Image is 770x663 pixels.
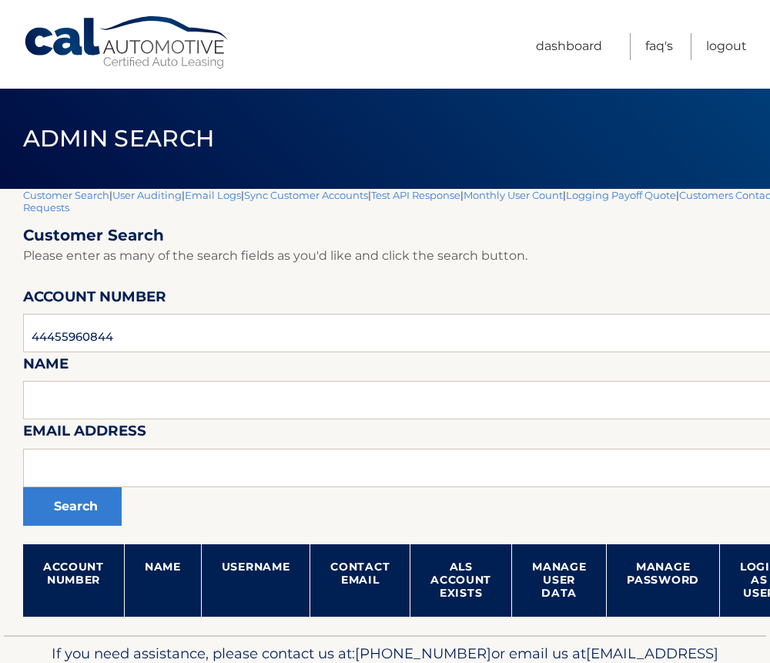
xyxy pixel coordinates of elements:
label: Name [23,352,69,381]
a: Test API Response [371,189,460,201]
th: ALS Account Exists [410,544,512,617]
span: [PHONE_NUMBER] [355,644,491,662]
th: Name [124,544,201,617]
th: Account Number [23,544,124,617]
th: Contact Email [310,544,410,617]
a: Logout [706,33,747,60]
a: Logging Payoff Quote [566,189,676,201]
th: Manage User Data [512,544,607,617]
a: FAQ's [645,33,673,60]
a: Sync Customer Accounts [244,189,368,201]
a: Monthly User Count [464,189,563,201]
a: User Auditing [112,189,182,201]
a: Email Logs [185,189,241,201]
th: Username [201,544,310,617]
label: Email Address [23,419,146,448]
label: Account Number [23,285,166,314]
a: Customer Search [23,189,109,201]
a: Cal Automotive [23,15,231,70]
a: Dashboard [536,33,602,60]
span: Admin Search [23,124,215,153]
th: Manage Password [607,544,720,617]
button: Search [23,487,122,526]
